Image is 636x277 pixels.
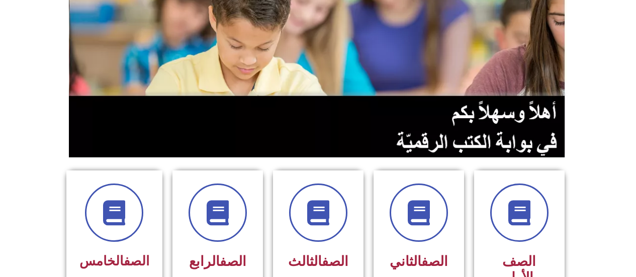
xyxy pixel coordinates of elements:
[421,253,448,269] a: الصف
[390,253,448,269] span: الثاني
[124,253,149,268] a: الصف
[322,253,348,269] a: الصف
[220,253,246,269] a: الصف
[288,253,348,269] span: الثالث
[189,253,246,269] span: الرابع
[79,253,149,268] span: الخامس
